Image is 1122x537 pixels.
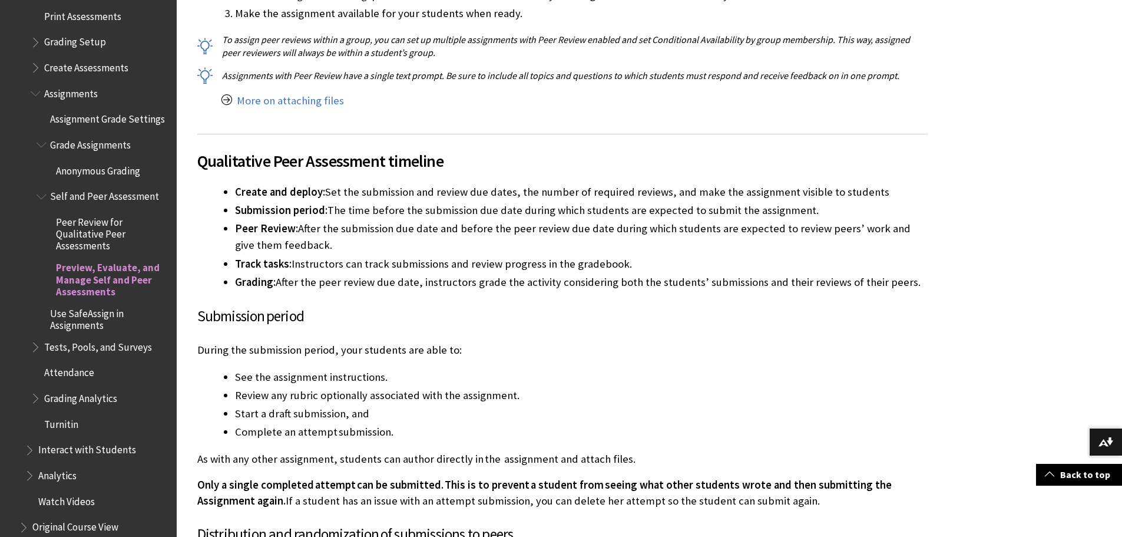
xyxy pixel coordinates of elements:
p: If a student has an issue with an attempt submission, you can delete her attempt so the student c... [197,477,928,508]
span: Original Course View [32,518,118,533]
span: Grading Analytics [44,388,117,404]
a: More on attaching files [237,94,344,108]
span: Qualitative Peer Assessment timeline [197,149,928,173]
p: To assign peer reviews within a group, you can set up multiple assignments with Peer Review enabl... [197,33,928,60]
li: Make the assignment available for your students when ready. [235,5,928,22]
p: Assignments with Peer Review have a single text prompt. Be sure to include all topics and questio... [197,69,928,82]
span: Use SafeAssign in Assignments [50,304,168,331]
span: Attendance [44,363,94,379]
span: Grade Assignments [50,135,131,151]
span: Analytics [38,466,77,482]
span: Track tasks: [235,257,292,271]
li: Complete an attempt submission. [235,424,928,440]
span: Grading Setup [44,32,106,48]
a: Back to top [1036,464,1122,486]
span: Only a single completed attempt can be submitted. This is to prevent a student from seeing what o... [197,478,892,507]
span: Watch Videos [38,492,95,508]
span: Peer Review for Qualitative Peer Assessments [56,212,168,252]
li: See the assignment instructions. [235,369,928,386]
span: Turnitin [44,414,78,430]
span: Preview, Evaluate, and Manage Self and Peer Assessments [56,258,168,298]
li: After the peer review due date, instructors grade the activity considering both the students’ sub... [235,274,928,291]
h3: Submission period [197,305,928,328]
span: Self and Peer Assessment [50,187,159,203]
li: The time before the submission due date during which students are expected to submit the assignment. [235,202,928,219]
span: Assignment Grade Settings [50,110,165,126]
li: After the submission due date and before the peer review due date during which students are expec... [235,220,928,253]
span: Grading: [235,275,276,289]
li: Instructors can track submissions and review progress in the gradebook. [235,256,928,272]
li: Review any rubric optionally associated with the assignment. [235,387,928,404]
p: As with any other assignment, students can author directly in the assignment and attach files. [197,452,928,467]
span: Interact with Students [38,440,136,456]
span: Anonymous Grading [56,161,140,177]
span: Peer Review: [235,222,298,235]
span: Print Assessments [44,6,121,22]
span: Submission period: [235,203,327,217]
span: Tests, Pools, and Surveys [44,337,152,353]
p: During the submission period, your students are able to: [197,342,928,358]
span: Assignments [44,84,98,100]
li: Set the submission and review due dates, the number of required reviews, and make the assignment ... [235,184,928,200]
span: Create and deploy: [235,185,325,199]
span: Create Assessments [44,58,128,74]
li: Start a draft submission, and [235,406,928,422]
